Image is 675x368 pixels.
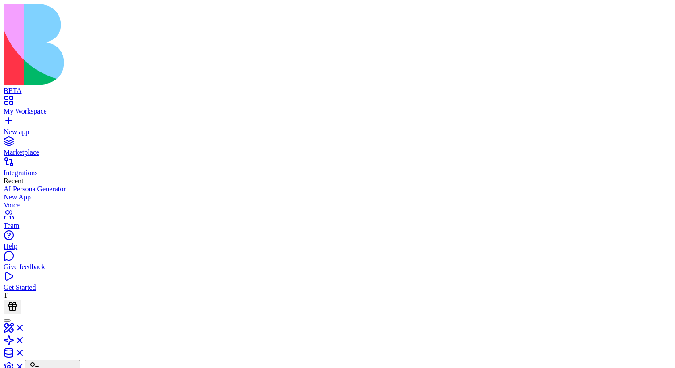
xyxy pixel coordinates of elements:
a: My Workspace [4,99,671,115]
div: Marketplace [4,148,671,157]
div: Help [4,242,671,250]
div: New app [4,128,671,136]
div: Integrations [4,169,671,177]
a: BETA [4,79,671,95]
a: AI Persona Generator [4,185,671,193]
a: Integrations [4,161,671,177]
div: Team [4,222,671,230]
a: Get Started [4,275,671,292]
a: Marketplace [4,140,671,157]
img: logo [4,4,362,85]
a: Voice [4,201,671,209]
a: Help [4,234,671,250]
a: New App [4,193,671,201]
div: Give feedback [4,263,671,271]
span: T [4,292,8,299]
div: My Workspace [4,107,671,115]
div: BETA [4,87,671,95]
span: Recent [4,177,23,185]
a: New app [4,120,671,136]
a: Team [4,214,671,230]
div: Get Started [4,283,671,292]
a: Give feedback [4,255,671,271]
